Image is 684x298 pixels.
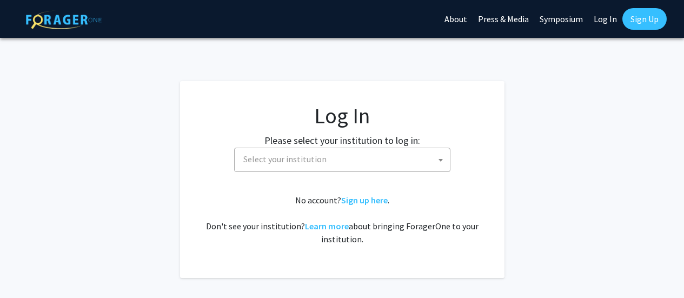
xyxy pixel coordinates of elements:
a: Sign Up [622,8,667,30]
span: Select your institution [243,154,327,164]
h1: Log In [202,103,483,129]
label: Please select your institution to log in: [264,133,420,148]
span: Select your institution [239,148,450,170]
a: Learn more about bringing ForagerOne to your institution [305,221,349,231]
a: Sign up here [341,195,388,206]
div: No account? . Don't see your institution? about bringing ForagerOne to your institution. [202,194,483,246]
img: ForagerOne Logo [26,10,102,29]
span: Select your institution [234,148,450,172]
